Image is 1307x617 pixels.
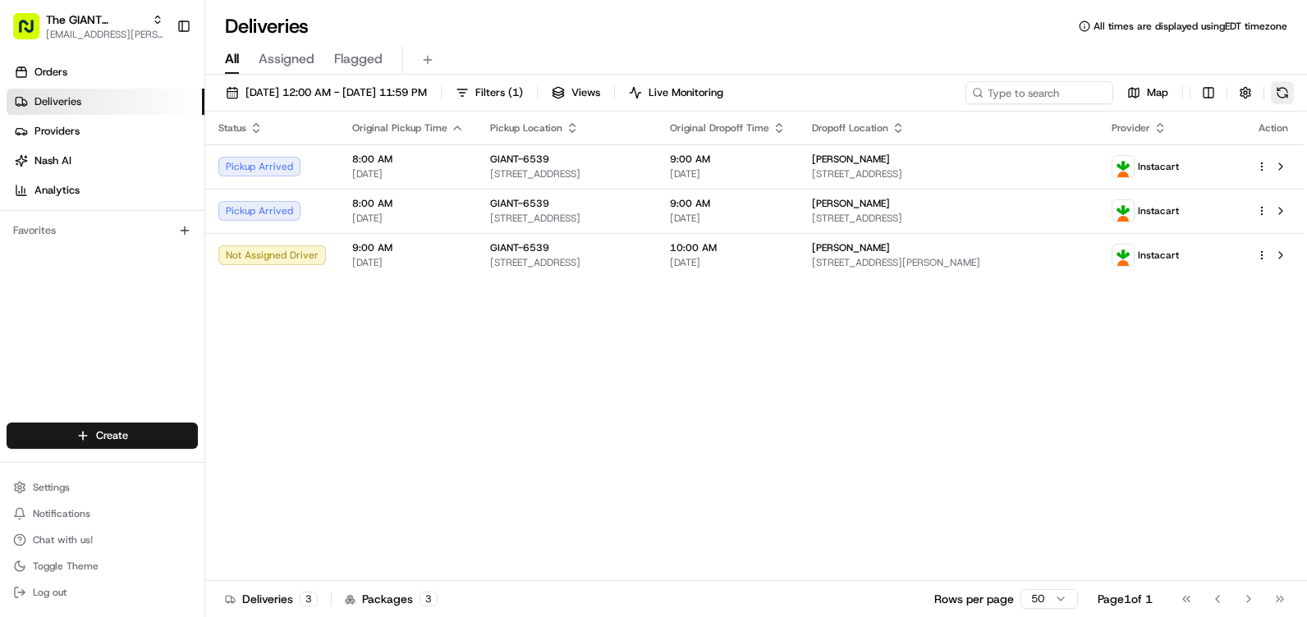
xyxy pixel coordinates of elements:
div: Action [1256,121,1291,135]
span: [DATE] [352,256,464,269]
span: Dropoff Location [812,121,888,135]
div: 💻 [139,240,152,253]
button: Refresh [1271,81,1294,104]
span: [STREET_ADDRESS] [490,256,644,269]
span: GIANT-6539 [490,197,549,210]
a: Deliveries [7,89,204,115]
button: [EMAIL_ADDRESS][PERSON_NAME][DOMAIN_NAME] [46,28,163,41]
a: Powered byPylon [116,277,199,290]
span: Nash AI [34,153,71,168]
span: [STREET_ADDRESS] [490,212,644,225]
span: Notifications [33,507,90,520]
span: Settings [33,481,70,494]
span: Chat with us! [33,533,93,546]
button: Create [7,423,198,449]
button: Settings [7,476,198,499]
span: ( 1 ) [508,85,523,100]
span: Pickup Location [490,121,562,135]
span: [DATE] [352,167,464,181]
span: Assigned [259,49,314,69]
img: profile_instacart_ahold_partner.png [1112,245,1134,266]
span: [PERSON_NAME] [812,153,890,166]
span: Status [218,121,246,135]
span: Providers [34,124,80,139]
div: 3 [420,592,438,606]
button: Notifications [7,502,198,525]
span: [DATE] [352,212,464,225]
span: Log out [33,586,66,599]
input: Type to search [965,81,1113,104]
div: Packages [345,591,438,607]
div: 3 [300,592,318,606]
span: GIANT-6539 [490,241,549,254]
button: The GIANT Company[EMAIL_ADDRESS][PERSON_NAME][DOMAIN_NAME] [7,7,170,46]
div: Favorites [7,217,198,244]
span: Toggle Theme [33,560,99,573]
span: API Documentation [155,238,264,254]
span: Filters [475,85,523,100]
button: Live Monitoring [621,81,731,104]
span: [DATE] [670,167,786,181]
span: 10:00 AM [670,241,786,254]
span: Views [571,85,600,100]
span: Analytics [34,183,80,198]
span: GIANT-6539 [490,153,549,166]
img: 1736555255976-a54dd68f-1ca7-489b-9aae-adbdc363a1c4 [16,157,46,186]
button: Log out [7,581,198,604]
a: 💻API Documentation [132,231,270,261]
button: Toggle Theme [7,555,198,578]
button: The GIANT Company [46,11,145,28]
span: All [225,49,239,69]
button: Start new chat [279,162,299,181]
button: [DATE] 12:00 AM - [DATE] 11:59 PM [218,81,434,104]
span: [PERSON_NAME] [812,197,890,210]
span: Create [96,428,128,443]
span: Instacart [1138,249,1179,262]
a: Providers [7,118,204,144]
span: [STREET_ADDRESS][PERSON_NAME] [812,256,1085,269]
div: Start new chat [56,157,269,173]
div: We're available if you need us! [56,173,208,186]
button: Map [1120,81,1176,104]
span: [DATE] [670,212,786,225]
span: Instacart [1138,160,1179,173]
input: Clear [43,106,271,123]
span: [PERSON_NAME] [812,241,890,254]
span: [STREET_ADDRESS] [812,212,1085,225]
span: 9:00 AM [352,241,464,254]
img: profile_instacart_ahold_partner.png [1112,200,1134,222]
span: Original Dropoff Time [670,121,769,135]
span: Deliveries [34,94,81,109]
div: 📗 [16,240,30,253]
span: 9:00 AM [670,197,786,210]
span: Pylon [163,278,199,290]
a: Analytics [7,177,204,203]
img: profile_instacart_ahold_partner.png [1112,156,1134,177]
h1: Deliveries [225,13,309,39]
span: 8:00 AM [352,197,464,210]
span: [STREET_ADDRESS] [490,167,644,181]
span: Provider [1112,121,1150,135]
span: Flagged [334,49,383,69]
span: 8:00 AM [352,153,464,166]
span: Map [1147,85,1168,100]
button: Filters(1) [448,81,530,104]
span: All times are displayed using EDT timezone [1094,20,1287,33]
img: Nash [16,16,49,49]
span: 9:00 AM [670,153,786,166]
span: [DATE] 12:00 AM - [DATE] 11:59 PM [245,85,427,100]
span: Instacart [1138,204,1179,217]
button: Views [544,81,608,104]
div: Page 1 of 1 [1098,591,1153,607]
span: Knowledge Base [33,238,126,254]
a: 📗Knowledge Base [10,231,132,261]
span: Live Monitoring [649,85,723,100]
button: Chat with us! [7,528,198,551]
p: Welcome 👋 [16,66,299,92]
div: Deliveries [225,591,318,607]
span: Orders [34,65,67,80]
span: [STREET_ADDRESS] [812,167,1085,181]
a: Nash AI [7,148,204,174]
